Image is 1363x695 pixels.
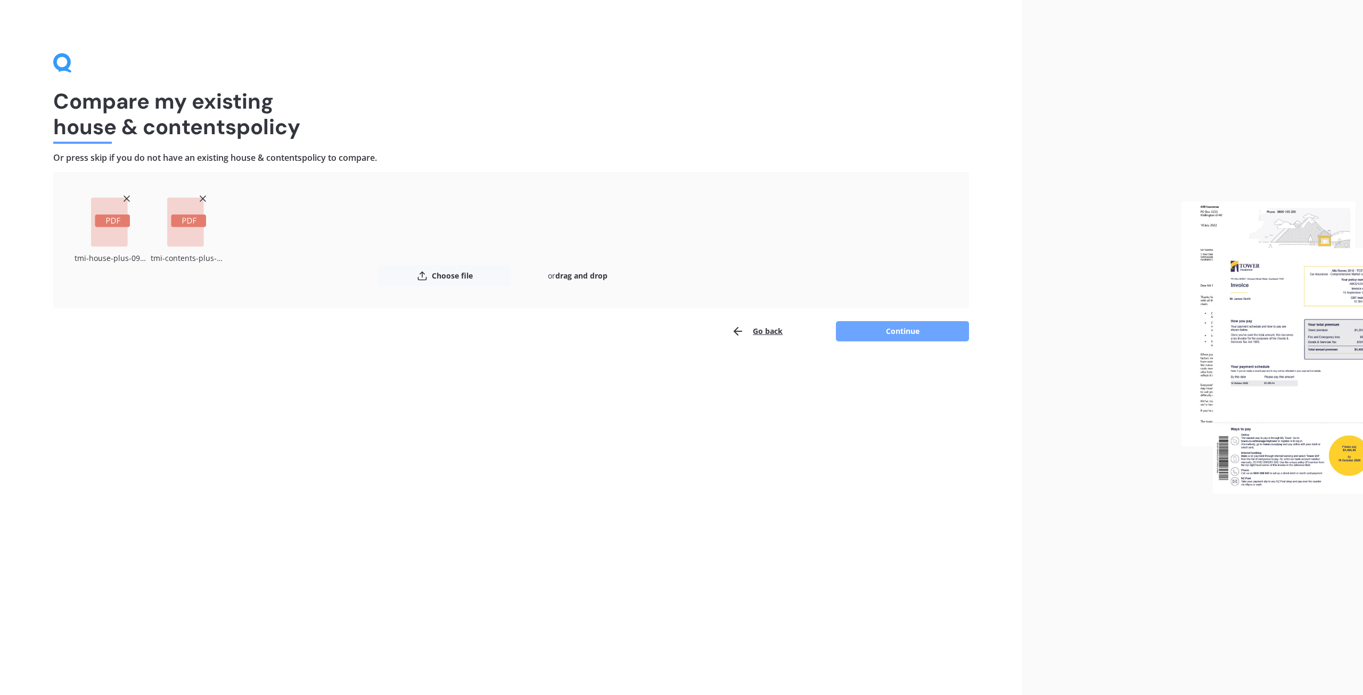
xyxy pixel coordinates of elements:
button: Continue [836,321,969,341]
b: drag and drop [555,271,607,281]
img: files.webp [1181,201,1363,494]
h1: Compare my existing house & contents policy [53,88,969,140]
div: tmi-contents-plus-09-24.pdf [151,251,223,265]
div: or [511,265,644,287]
div: tmi-house-plus-09-24.pdf [75,251,146,265]
button: Choose file [378,265,511,287]
h4: Or press skip if you do not have an existing house & contents policy to compare. [53,152,969,163]
button: Go back [732,321,783,342]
